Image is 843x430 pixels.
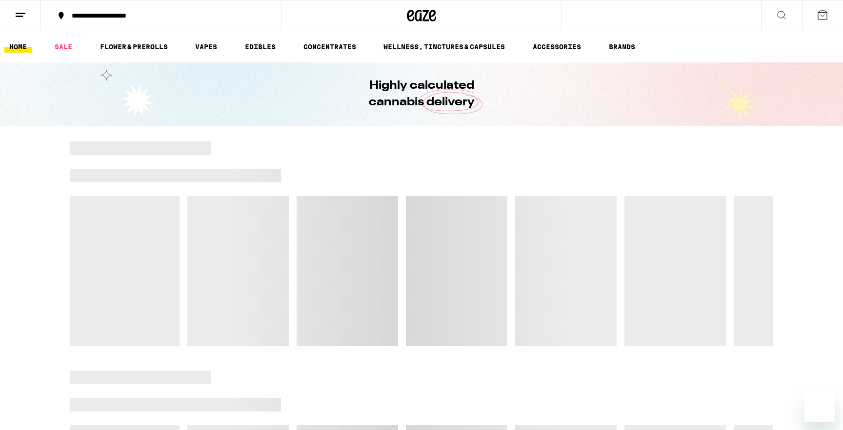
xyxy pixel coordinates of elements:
a: HOME [4,41,32,53]
a: CONCENTRATES [299,41,361,53]
h1: Highly calculated cannabis delivery [341,78,502,111]
a: EDIBLES [240,41,281,53]
a: ACCESSORIES [528,41,586,53]
a: SALE [50,41,77,53]
iframe: Button to launch messaging window [804,391,835,422]
a: FLOWER & PREROLLS [95,41,173,53]
a: VAPES [190,41,222,53]
a: WELLNESS, TINCTURES & CAPSULES [379,41,510,53]
a: BRANDS [604,41,640,53]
